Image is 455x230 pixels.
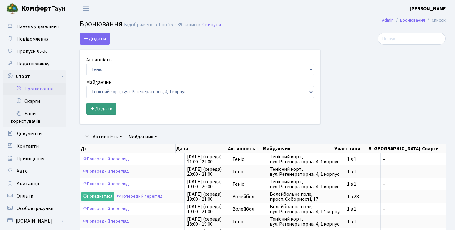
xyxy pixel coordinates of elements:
span: Тенісний корт, вул. Регенераторна, 4, 1 корпус [270,167,342,177]
span: Авто [17,168,28,175]
a: Особові рахунки [3,202,66,215]
th: Скарги [421,144,447,153]
span: Волейбольне поле, вул. Регенераторна, 4, 17 корпус [270,204,342,214]
button: Додати [80,33,110,45]
span: Особові рахунки [17,205,53,212]
span: [DATE] (середа) 21:00 - 22:00 [187,154,227,164]
span: 1 з 1 [347,207,378,212]
a: Активність [90,132,125,142]
a: Повідомлення [3,33,66,45]
span: 1 з 28 [347,194,378,199]
a: [PERSON_NAME] [410,5,448,12]
span: Повідомлення [17,36,48,42]
span: - [383,169,440,174]
a: Документи [3,127,66,140]
span: Теніс [232,169,265,174]
th: Майданчик [262,144,334,153]
a: Admin [382,17,393,23]
span: 1 з 1 [347,169,378,174]
span: Тенісний корт, вул. Регенераторна, 4, 1 корпус [270,154,342,164]
span: 1 з 1 [347,157,378,162]
span: Подати заявку [17,60,49,67]
span: Квитанції [17,180,39,187]
span: Контакти [17,143,39,150]
span: Пропуск в ЖК [17,48,47,55]
th: Дії [80,144,176,153]
a: Оплати [3,190,66,202]
a: Приєднатися [81,192,114,201]
div: Відображено з 1 по 25 з 39 записів. [124,22,201,28]
a: Контакти [3,140,66,152]
a: Попередній перегляд [81,204,131,214]
a: Спорт [3,70,66,83]
span: - [383,182,440,187]
span: Тенісний корт, вул. Регенераторна, 4, 1 корпус [270,217,342,227]
span: Оплати [17,193,33,199]
span: Теніс [232,219,265,224]
span: Бронювання [80,18,122,29]
a: Попередній перегляд [81,154,131,164]
span: 1 з 1 [347,182,378,187]
th: Участники [334,144,368,153]
span: Волейбольне поле, просп. Соборності, 17 [270,192,342,202]
span: Волейбол [232,207,265,212]
span: - [383,157,440,162]
a: Панель управління [3,20,66,33]
a: Попередній перегляд [115,192,164,201]
span: - [383,207,440,212]
span: [DATE] (середа) 19:00 - 21:00 [187,204,227,214]
span: Теніс [232,182,265,187]
a: Бронювання [400,17,425,23]
a: Авто [3,165,66,177]
span: Панель управління [17,23,59,30]
a: Попередній перегляд [81,217,131,226]
a: Майданчик [126,132,160,142]
a: Пропуск в ЖК [3,45,66,58]
a: Попередній перегляд [81,179,131,189]
span: Тенісний корт, вул. Регенераторна, 4, 1 корпус [270,179,342,189]
span: 1 з 1 [347,219,378,224]
a: Приміщення [3,152,66,165]
input: Пошук... [378,33,446,45]
a: Скинути [202,22,221,28]
span: Таун [21,3,66,14]
th: Активність [227,144,262,153]
a: Бани користувачів [3,108,66,127]
button: Переключити навігацію [78,3,94,14]
a: [DOMAIN_NAME] [3,215,66,227]
th: Дата [176,144,227,153]
label: Активність [86,56,112,64]
button: Додати [86,103,116,115]
b: Комфорт [21,3,51,13]
a: Скарги [3,95,66,108]
img: logo.png [6,2,19,15]
span: Теніс [232,157,265,162]
span: [DATE] (середа) 18:00 - 19:00 [187,217,227,227]
a: Попередній перегляд [81,167,131,176]
li: Список [425,17,446,24]
span: [DATE] (середа) 20:00 - 21:00 [187,167,227,177]
a: Бронювання [3,83,66,95]
nav: breadcrumb [373,14,455,27]
span: - [383,219,440,224]
span: [DATE] (середа) 19:00 - 21:00 [187,192,227,202]
span: Документи [17,130,42,137]
label: Майданчик [86,79,111,86]
span: - [383,194,440,199]
span: Приміщення [17,155,44,162]
a: Квитанції [3,177,66,190]
th: В [GEOGRAPHIC_DATA] [368,144,421,153]
span: Волейбол [232,194,265,199]
a: Подати заявку [3,58,66,70]
span: [DATE] (середа) 19:00 - 20:00 [187,179,227,189]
